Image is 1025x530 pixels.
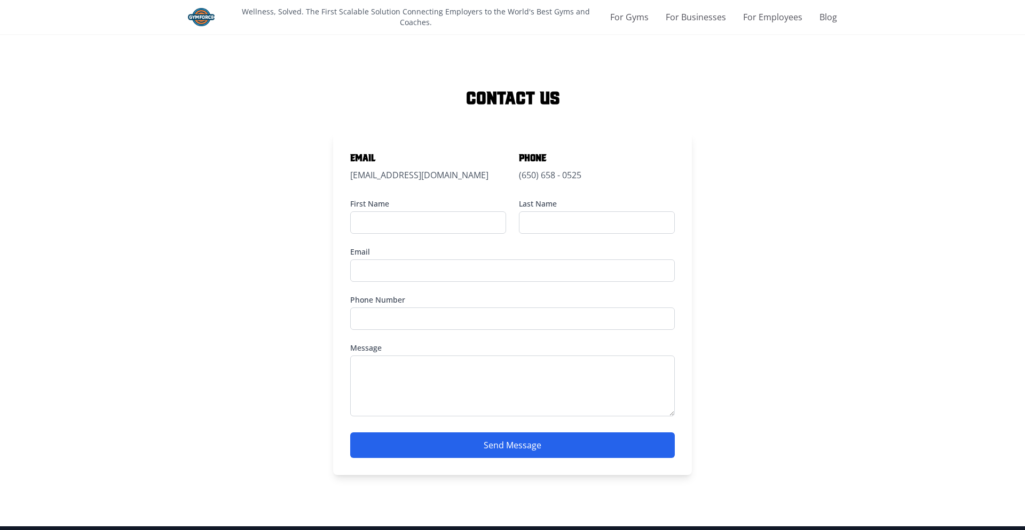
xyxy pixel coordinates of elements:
p: [EMAIL_ADDRESS][DOMAIN_NAME] [350,169,506,181]
a: For Gyms [610,11,649,23]
h1: Contact Us [111,85,914,107]
p: Wellness, Solved. The First Scalable Solution Connecting Employers to the World's Best Gyms and C... [225,6,606,28]
a: For Businesses [666,11,726,23]
label: Last Name [519,199,675,209]
label: Email [350,247,675,257]
label: Phone Number [350,295,675,305]
h3: Email [350,149,506,164]
a: For Employees [743,11,802,23]
p: (650) 658 - 0525 [519,169,675,181]
label: First Name [350,199,506,209]
label: Message [350,343,675,353]
button: Send Message [350,432,675,458]
img: Gym Force Logo [188,8,215,26]
h3: Phone [519,149,675,164]
a: Blog [819,11,837,23]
